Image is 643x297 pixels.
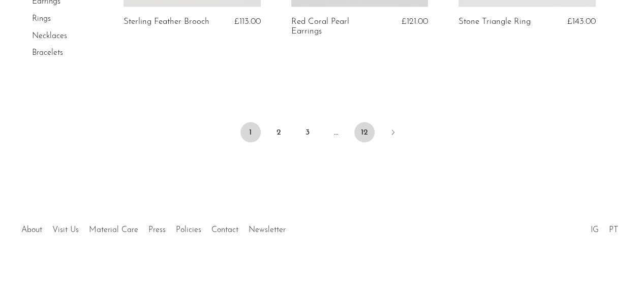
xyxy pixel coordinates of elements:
[89,226,138,234] a: Material Care
[176,226,201,234] a: Policies
[567,17,596,26] span: £143.00
[297,122,318,143] a: 3
[240,122,261,143] span: 1
[585,218,623,237] ul: Social Medias
[148,226,166,234] a: Press
[402,17,428,26] span: £121.00
[354,122,375,143] a: 12
[234,17,261,26] span: £113.00
[458,17,531,26] a: Stone Triangle Ring
[16,218,291,237] ul: Quick links
[269,122,289,143] a: 2
[32,31,67,40] a: Necklaces
[124,17,209,26] a: Sterling Feather Brooch
[383,122,403,145] a: Next
[326,122,346,143] span: …
[291,17,381,36] a: Red Coral Pearl Earrings
[590,226,598,234] a: IG
[21,226,42,234] a: About
[211,226,238,234] a: Contact
[32,15,51,23] a: Rings
[608,226,618,234] a: PT
[32,49,63,57] a: Bracelets
[52,226,79,234] a: Visit Us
